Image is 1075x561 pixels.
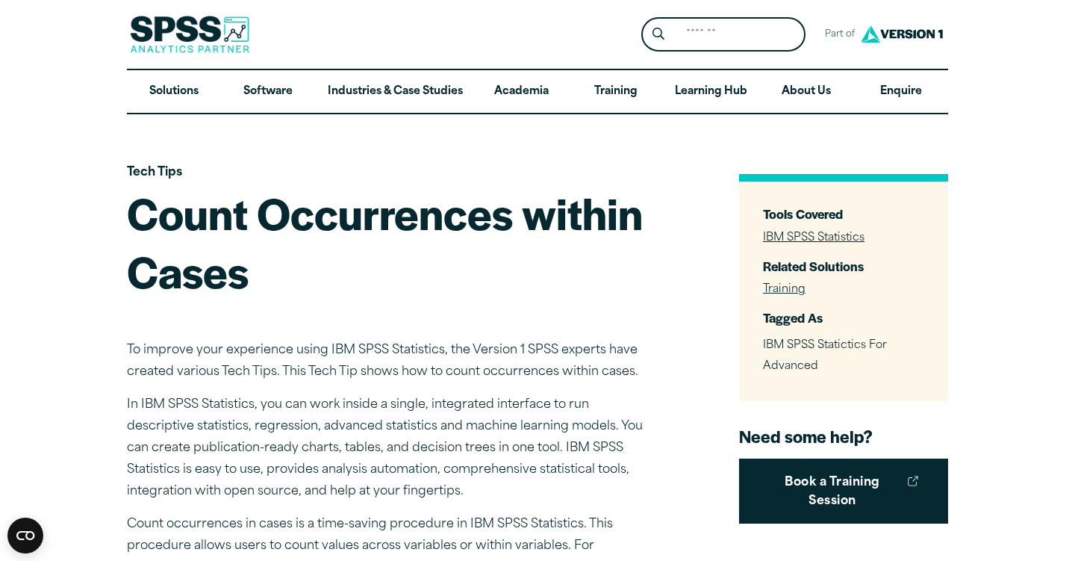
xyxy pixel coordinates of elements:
[763,284,806,295] a: Training
[663,70,759,114] a: Learning Hub
[763,309,924,326] h3: Tagged As
[759,70,853,114] a: About Us
[221,70,315,114] a: Software
[763,205,924,223] h3: Tools Covered
[569,70,663,114] a: Training
[475,70,569,114] a: Academia
[127,162,649,184] p: Tech Tips
[127,394,649,502] p: In IBM SPSS Statistics, you can work inside a single, integrated interface to run descriptive sta...
[763,232,864,244] a: IBM SPSS Statistics
[645,21,673,49] button: Search magnifying glass icon
[739,425,948,447] h4: Need some help?
[127,70,221,114] a: Solutions
[127,340,649,383] p: To improve your experience using IBM SPSS Statistics, the Version 1 SPSS experts have created var...
[652,28,664,40] svg: Search magnifying glass icon
[7,518,43,554] button: Open CMP widget
[641,17,806,52] form: Site Header Search Form
[763,258,924,275] h3: Related Solutions
[316,70,475,114] a: Industries & Case Studies
[127,184,649,300] h1: Count Occurrences within Cases
[817,24,857,46] span: Part of
[739,459,948,524] a: Book a Training Session
[857,20,947,48] img: Version1 Logo
[130,16,249,53] img: SPSS Analytics Partner
[763,340,887,373] span: IBM SPSS Statictics For Advanced
[854,70,948,114] a: Enquire
[127,70,948,114] nav: Desktop version of site main menu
